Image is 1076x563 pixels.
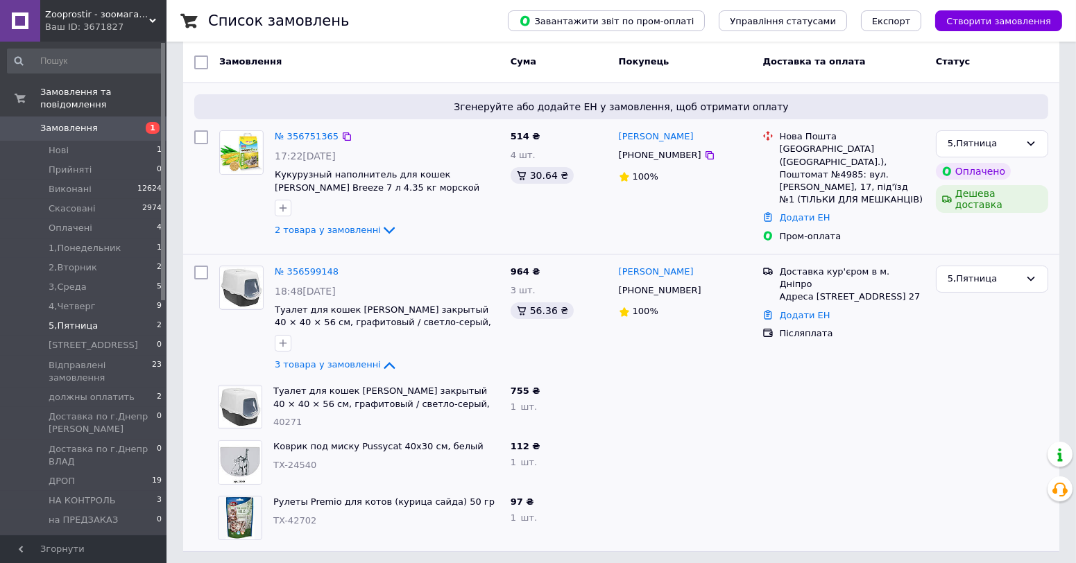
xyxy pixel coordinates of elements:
h1: Список замовлень [208,12,349,29]
span: 1 [157,242,162,254]
img: Фото товару [225,496,255,539]
span: 5,Пятница [49,320,98,332]
div: Ваш ID: 3671827 [45,21,166,33]
button: Управління статусами [719,10,847,31]
span: 112 ₴ [511,441,540,451]
span: Завантажити звіт по пром-оплаті [519,15,694,27]
div: Оплачено [936,163,1011,180]
img: Фото товару [219,387,262,427]
span: 100% [633,306,658,316]
button: Експорт [861,10,922,31]
img: Фото товару [221,131,263,174]
span: Прийняті [49,164,92,176]
a: [PERSON_NAME] [619,130,694,144]
img: Фото товару [219,441,262,484]
a: № 356751365 [275,131,339,141]
span: Скасовані [49,202,96,215]
span: Експорт [872,16,911,26]
span: Згенеруйте або додайте ЕН у замовлення, щоб отримати оплату [200,100,1043,114]
a: Додати ЕН [779,212,830,223]
span: 4 [157,222,162,234]
span: 97 ₴ [511,496,534,507]
a: Туалет для кошек [PERSON_NAME] закрытый 40 × 40 × 56 см, графитовый / светло-серый, пластик [273,386,490,422]
span: 1 шт. [511,401,537,412]
span: 23 [152,359,162,384]
span: 514 ₴ [511,131,540,141]
a: 3 товара у замовленні [275,359,398,370]
span: Виконані [49,183,92,196]
span: Доставка по г.Днепр [PERSON_NAME] [49,410,157,435]
span: 964 ₴ [511,266,540,277]
a: Додати ЕН [779,310,830,320]
a: [PERSON_NAME] [619,266,694,279]
span: 0 [157,164,162,176]
span: 4,Четверг [49,300,96,313]
a: Коврик под миску Pussycat 40х30 см, белый [273,441,484,451]
span: Створити замовлення [946,16,1051,26]
span: 0 [157,339,162,352]
a: Туалет для кошек [PERSON_NAME] закрытый 40 × 40 × 56 см, графитовый / светло-серый, пластик [275,304,491,340]
div: 56.36 ₴ [511,302,574,319]
button: Завантажити звіт по пром-оплаті [508,10,705,31]
span: 1 шт. [511,512,537,523]
span: Доставка та оплата [762,56,865,67]
span: 2 [157,391,162,404]
div: Адреса [STREET_ADDRESS] 27 [779,291,924,303]
span: Покупець [619,56,669,67]
div: 5,Пятница [948,272,1020,286]
span: Управління статусами [730,16,836,26]
a: Рулеты Premio для котов (курица сайда) 50 гр [273,496,495,507]
span: 2 [157,261,162,274]
span: ДРОП [49,475,75,487]
span: 9 [157,300,162,313]
div: 5,Пятница [948,137,1020,151]
span: 2 [157,320,162,332]
span: Відправлені замовлення [49,359,152,384]
span: 19 [152,475,162,487]
span: 0 [157,443,162,468]
span: 3,Среда [49,281,87,293]
span: 40271 [273,417,302,427]
div: Післяплата [779,327,924,340]
span: Новая почта [49,534,108,546]
span: 1 [146,122,160,134]
span: 4 шт. [511,150,536,160]
span: 1,Понедельник [49,242,121,254]
span: должны оплатить [49,391,135,404]
div: Нова Пошта [779,130,924,143]
span: 100% [633,171,658,182]
a: Фото товару [219,130,264,175]
div: [GEOGRAPHIC_DATA] ([GEOGRAPHIC_DATA].), Поштомат №4985: вул. [PERSON_NAME], 17, під'їзд №1 (ТІЛЬК... [779,143,924,206]
img: Фото товару [220,268,263,308]
span: Доставка по г.Днепр ВЛАД [49,443,157,468]
div: Пром-оплата [779,230,924,243]
span: Zooprostir - зоомагазин [45,8,149,21]
span: 2 товара у замовленні [275,225,381,235]
input: Пошук [7,49,163,73]
div: 30.64 ₴ [511,167,574,184]
a: 2 товара у замовленні [275,225,398,235]
span: 3 товара у замовленні [275,360,381,370]
button: Створити замовлення [935,10,1062,31]
span: Cума [511,56,536,67]
span: Статус [936,56,971,67]
span: 3 шт. [511,285,536,295]
span: 2974 [142,202,162,215]
span: Замовлення [40,122,98,135]
span: НА КОНТРОЛЬ [49,494,116,507]
span: Замовлення та повідомлення [40,86,166,111]
span: [PHONE_NUMBER] [619,150,701,160]
span: 12624 [137,183,162,196]
span: 3 [157,494,162,507]
span: 31 [152,534,162,546]
span: [PHONE_NUMBER] [619,285,701,295]
span: 755 ₴ [511,386,540,396]
div: Дешева доставка [936,185,1048,213]
span: 17:22[DATE] [275,150,336,162]
span: Замовлення [219,56,282,67]
a: Фото товару [219,266,264,310]
span: 1 [157,144,162,157]
span: Нові [49,144,69,157]
span: 0 [157,410,162,435]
